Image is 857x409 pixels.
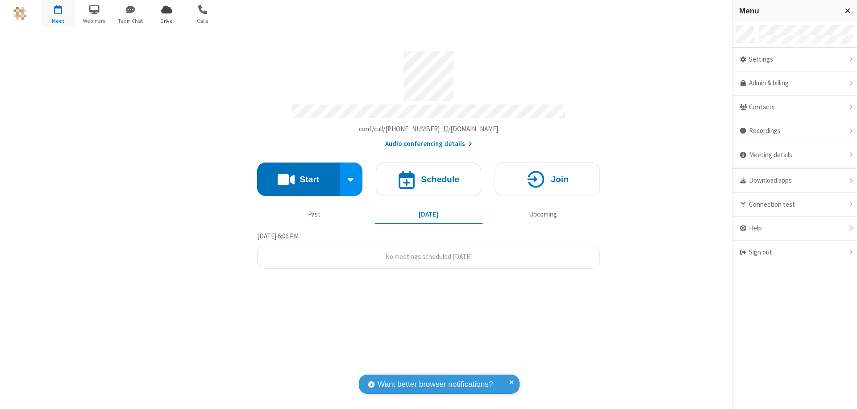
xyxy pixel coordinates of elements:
span: Team Chat [114,17,147,25]
div: Recordings [732,119,857,143]
span: No meetings scheduled [DATE] [385,252,472,261]
button: Upcoming [489,206,597,223]
h4: Join [551,175,569,184]
iframe: Chat [835,386,850,403]
h3: Menu [739,7,837,15]
button: Copy my meeting room linkCopy my meeting room link [359,124,499,134]
div: Connection test [732,193,857,217]
img: QA Selenium DO NOT DELETE OR CHANGE [13,7,27,20]
div: Download apps [732,169,857,193]
div: Meeting details [732,143,857,167]
div: Contacts [732,96,857,120]
button: Schedule [376,163,481,196]
span: Want better browser notifications? [378,379,493,390]
div: Help [732,217,857,241]
section: Today's Meetings [257,231,600,269]
button: [DATE] [375,206,483,223]
h4: Schedule [421,175,459,184]
div: Sign out [732,241,857,264]
h4: Start [300,175,319,184]
div: Start conference options [340,163,363,196]
span: Meet [42,17,75,25]
span: Copy my meeting room link [359,125,499,133]
button: Join [495,163,600,196]
button: Audio conferencing details [385,139,472,149]
button: Start [257,163,340,196]
a: Admin & billing [732,71,857,96]
span: [DATE] 6:06 PM [257,232,299,240]
span: Drive [150,17,183,25]
span: Calls [186,17,220,25]
button: Past [261,206,368,223]
span: Webinars [78,17,111,25]
div: Settings [732,48,857,72]
section: Account details [257,44,600,149]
